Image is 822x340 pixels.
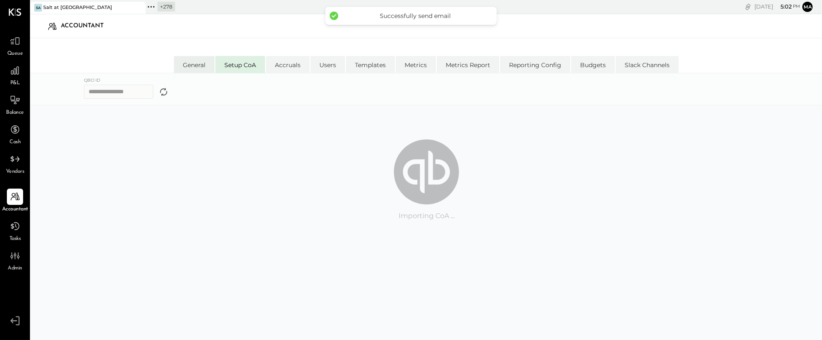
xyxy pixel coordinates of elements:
li: Templates [346,56,395,73]
p: Importing CoA ... [399,211,455,239]
a: Tasks [0,218,30,243]
div: Accountant [61,19,112,33]
a: Vendors [0,151,30,176]
li: Metrics Report [437,56,499,73]
button: MA [802,2,813,12]
span: P&L [10,80,20,87]
a: Admin [0,248,30,272]
li: Metrics [396,56,436,73]
span: Queue [7,50,23,58]
li: Slack Channels [616,56,679,73]
div: Successfully send email [342,12,488,20]
a: Accountant [0,189,30,213]
div: [DATE] [754,3,800,11]
a: P&L [0,62,30,87]
span: Accountant [2,206,28,213]
div: + 278 [158,2,175,12]
span: Tasks [9,235,21,243]
li: Reporting Config [500,56,570,73]
a: Queue [0,33,30,58]
li: Users [310,56,345,73]
span: 5 : 02 [774,3,792,11]
div: copy link [744,2,752,11]
li: Budgets [571,56,615,73]
span: Cash [9,139,21,146]
span: Admin [8,265,22,272]
label: QBO ID [84,76,162,85]
div: Sa [34,4,42,12]
li: General [174,56,214,73]
span: pm [793,3,800,9]
li: Setup CoA [215,56,265,73]
a: Cash [0,121,30,146]
div: Salt at [GEOGRAPHIC_DATA] [43,4,112,11]
span: Vendors [6,168,24,176]
li: Accruals [266,56,310,73]
span: Balance [6,109,24,117]
a: Balance [0,92,30,117]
